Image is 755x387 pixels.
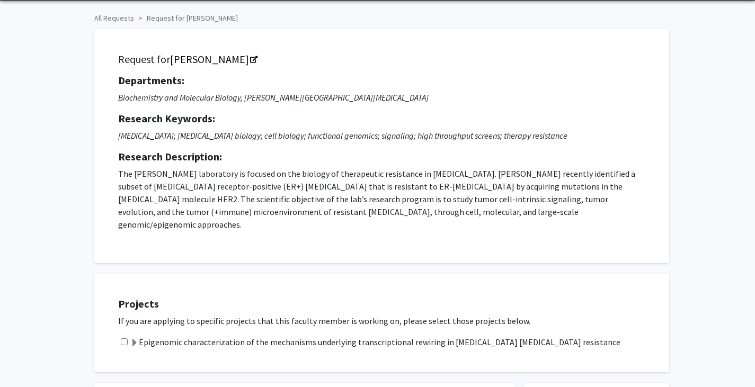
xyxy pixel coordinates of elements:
iframe: Chat [8,339,45,379]
p: If you are applying to specific projects that this faculty member is working on, please select th... [118,314,659,327]
strong: Projects [118,297,159,310]
ol: breadcrumb [94,8,661,24]
i: Biochemistry and Molecular Biology, [PERSON_NAME][GEOGRAPHIC_DATA][MEDICAL_DATA] [118,92,429,103]
label: Epigenomic characterization of the mechanisms underlying transcriptional rewiring in [MEDICAL_DAT... [130,336,620,348]
strong: Departments: [118,74,184,87]
strong: Research Description: [118,150,222,163]
a: Opens in a new tab [170,52,256,66]
li: Request for [PERSON_NAME] [134,13,238,24]
p: [MEDICAL_DATA]; [MEDICAL_DATA] biology; cell biology; functional genomics; signaling; high throug... [118,129,645,142]
h5: Request for [118,53,645,66]
p: The [PERSON_NAME] laboratory is focused on the biology of therapeutic resistance in [MEDICAL_DATA... [118,167,645,231]
strong: Research Keywords: [118,112,215,125]
a: All Requests [94,13,134,23]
